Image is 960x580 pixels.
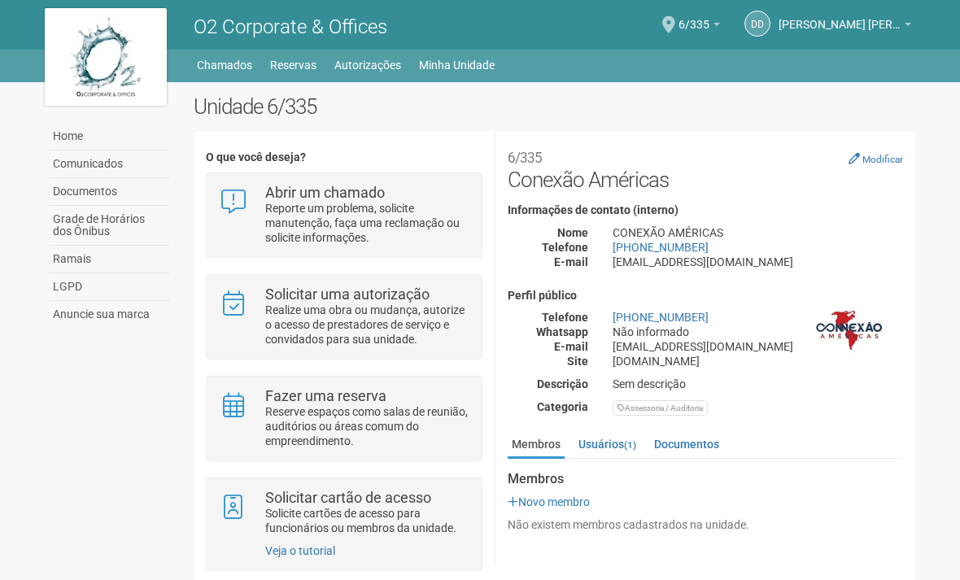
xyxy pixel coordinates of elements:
div: [EMAIL_ADDRESS][DOMAIN_NAME] [600,339,915,354]
a: Autorizações [334,54,401,76]
a: Solicitar uma autorização Realize uma obra ou mudança, autorize o acesso de prestadores de serviç... [219,287,469,347]
strong: Nome [557,226,588,239]
a: LGPD [49,273,169,301]
strong: Solicitar cartão de acesso [265,489,431,506]
strong: Descrição [537,377,588,390]
div: [DOMAIN_NAME] [600,354,915,368]
a: Anuncie sua marca [49,301,169,328]
a: Chamados [197,54,252,76]
small: (1) [624,439,636,451]
p: Realize uma obra ou mudança, autorize o acesso de prestadores de serviço e convidados para sua un... [265,303,469,347]
strong: E-mail [554,255,588,268]
h4: Perfil público [508,290,903,302]
a: Documentos [49,178,169,206]
strong: Membros [508,472,903,486]
img: logo.jpg [45,8,167,106]
strong: Fazer uma reserva [265,387,386,404]
div: Assessoria / Auditoria [613,400,708,416]
a: Dd [744,11,770,37]
div: Não informado [600,325,915,339]
h2: Conexão Américas [508,143,903,192]
strong: Telefone [542,241,588,254]
a: Home [49,123,169,150]
a: [PHONE_NUMBER] [613,311,709,324]
img: business.png [809,290,891,371]
h2: Unidade 6/335 [194,94,915,119]
a: Modificar [849,152,903,165]
div: Sem descrição [600,377,915,391]
a: Abrir um chamado Reporte um problema, solicite manutenção, faça uma reclamação ou solicite inform... [219,185,469,245]
a: [PERSON_NAME] [PERSON_NAME] [779,20,911,33]
strong: Categoria [537,400,588,413]
a: Comunicados [49,150,169,178]
a: Fazer uma reserva Reserve espaços como salas de reunião, auditórios ou áreas comum do empreendime... [219,389,469,448]
a: Veja o tutorial [265,544,335,557]
a: Usuários(1) [574,432,640,456]
h4: O que você deseja? [206,151,482,164]
a: [PHONE_NUMBER] [613,241,709,254]
a: Ramais [49,246,169,273]
a: Reservas [270,54,316,76]
a: Membros [508,432,565,459]
div: [EMAIL_ADDRESS][DOMAIN_NAME] [600,255,915,269]
strong: Telefone [542,311,588,324]
strong: Whatsapp [536,325,588,338]
a: Documentos [650,432,723,456]
strong: Abrir um chamado [265,184,385,201]
small: 6/335 [508,150,542,166]
span: O2 Corporate & Offices [194,15,387,38]
strong: Site [567,355,588,368]
a: Solicitar cartão de acesso Solicite cartões de acesso para funcionários ou membros da unidade. [219,491,469,535]
a: Novo membro [508,495,590,508]
div: CONEXÃO AMÉRICAS [600,225,915,240]
strong: Solicitar uma autorização [265,286,430,303]
a: Grade de Horários dos Ônibus [49,206,169,246]
strong: E-mail [554,340,588,353]
span: 6/335 [679,2,709,31]
h4: Informações de contato (interno) [508,204,903,216]
span: Douglas de Almeida Roberto [779,2,901,31]
small: Modificar [862,154,903,165]
a: Minha Unidade [419,54,495,76]
p: Reporte um problema, solicite manutenção, faça uma reclamação ou solicite informações. [265,201,469,245]
p: Reserve espaços como salas de reunião, auditórios ou áreas comum do empreendimento. [265,404,469,448]
a: 6/335 [679,20,720,33]
p: Solicite cartões de acesso para funcionários ou membros da unidade. [265,506,469,535]
div: Não existem membros cadastrados na unidade. [508,517,903,532]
